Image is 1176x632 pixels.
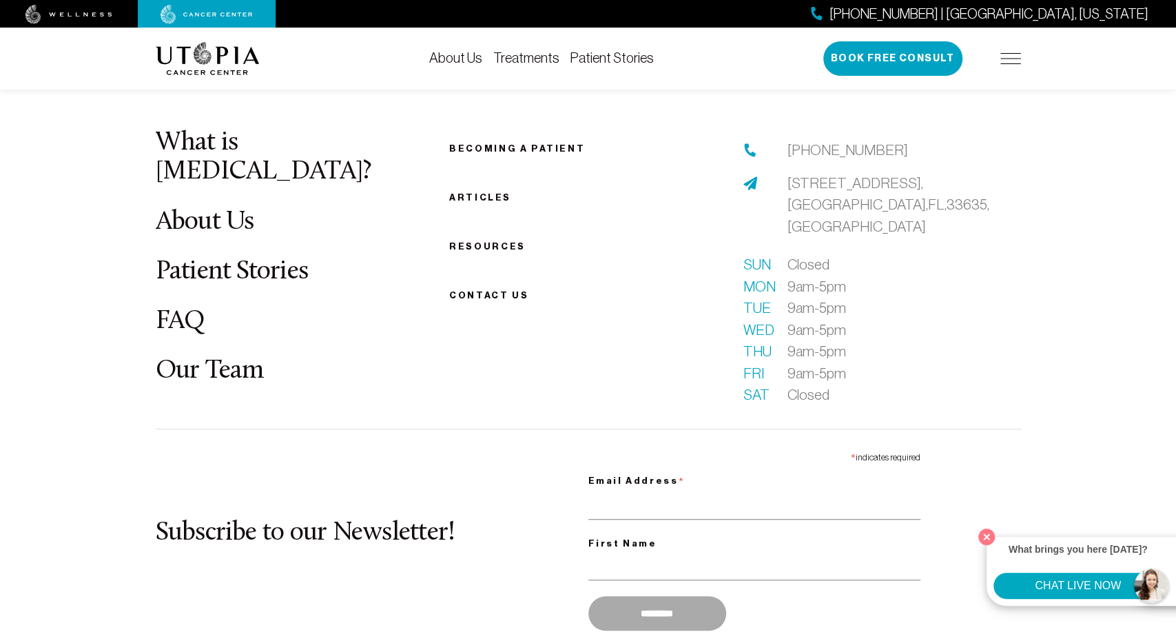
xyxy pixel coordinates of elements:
[743,254,771,276] span: Sun
[743,276,771,298] span: Mon
[156,42,260,75] img: logo
[449,241,525,252] a: Resources
[743,176,757,190] img: address
[449,143,585,154] a: Becoming a patient
[787,297,846,319] span: 9am-5pm
[588,446,920,466] div: indicates required
[156,519,588,548] h2: Subscribe to our Newsletter!
[787,384,829,406] span: Closed
[743,319,771,341] span: Wed
[743,297,771,319] span: Tue
[993,573,1162,599] button: CHAT LIVE NOW
[588,536,920,552] label: First Name
[493,50,559,65] a: Treatments
[787,175,989,234] span: [STREET_ADDRESS], [GEOGRAPHIC_DATA], FL, 33635, [GEOGRAPHIC_DATA]
[156,258,309,285] a: Patient Stories
[743,363,771,385] span: Fri
[743,143,757,157] img: phone
[429,50,482,65] a: About Us
[161,5,253,24] img: cancer center
[156,130,371,185] a: What is [MEDICAL_DATA]?
[787,139,908,161] a: [PHONE_NUMBER]
[975,525,998,549] button: Close
[787,276,846,298] span: 9am-5pm
[743,384,771,406] span: Sat
[743,340,771,363] span: Thu
[787,340,846,363] span: 9am-5pm
[1000,53,1021,64] img: icon-hamburger
[787,363,846,385] span: 9am-5pm
[588,467,920,491] label: Email Address
[1009,544,1148,555] strong: What brings you here [DATE]?
[156,209,254,236] a: About Us
[829,4,1148,24] span: [PHONE_NUMBER] | [GEOGRAPHIC_DATA], [US_STATE]
[156,358,264,385] a: Our Team
[787,172,1021,238] a: [STREET_ADDRESS],[GEOGRAPHIC_DATA],FL,33635,[GEOGRAPHIC_DATA]
[570,50,654,65] a: Patient Stories
[823,41,962,76] button: Book Free Consult
[787,254,829,276] span: Closed
[25,5,112,24] img: wellness
[449,290,528,300] span: Contact us
[449,192,511,203] a: Articles
[811,4,1148,24] a: [PHONE_NUMBER] | [GEOGRAPHIC_DATA], [US_STATE]
[156,308,205,335] a: FAQ
[787,319,846,341] span: 9am-5pm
